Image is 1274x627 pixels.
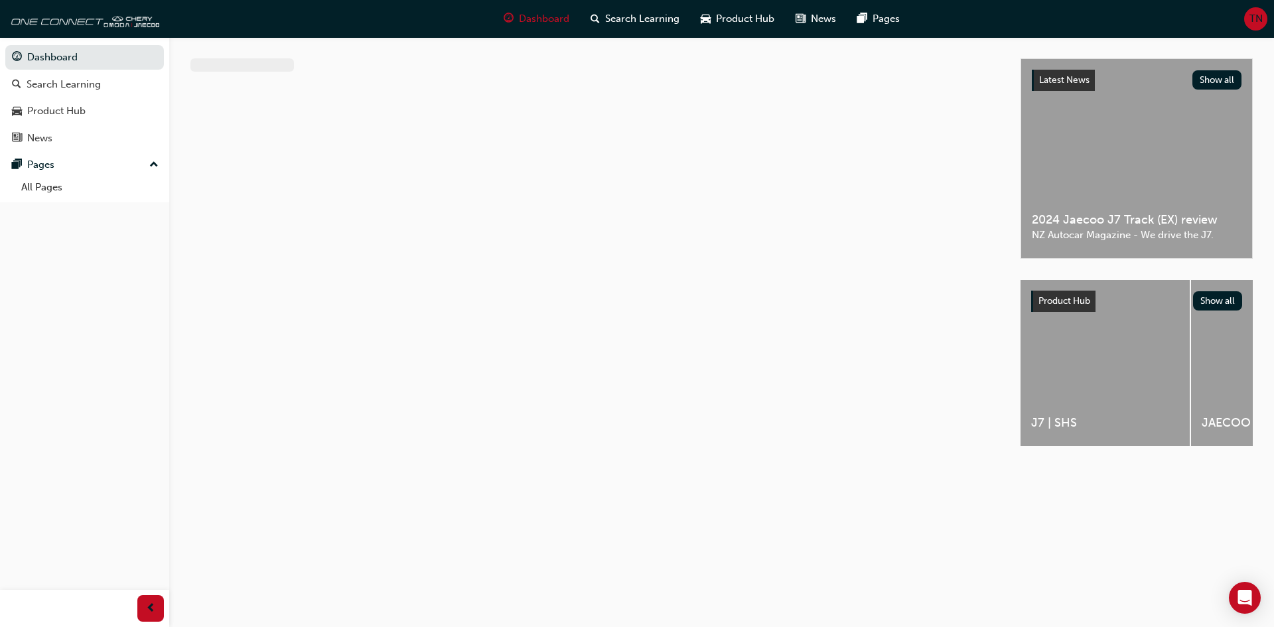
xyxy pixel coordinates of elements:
a: Product HubShow all [1031,291,1242,312]
a: Latest NewsShow all [1032,70,1241,91]
a: All Pages [16,177,164,198]
span: Dashboard [519,11,569,27]
a: J7 | SHS [1021,280,1190,446]
span: guage-icon [12,52,22,64]
span: car-icon [12,105,22,117]
button: TN [1244,7,1267,31]
span: news-icon [12,133,22,145]
span: up-icon [149,157,159,174]
span: 2024 Jaecoo J7 Track (EX) review [1032,212,1241,228]
span: search-icon [591,11,600,27]
span: Pages [873,11,900,27]
span: car-icon [701,11,711,27]
div: Search Learning [27,77,101,92]
a: Dashboard [5,45,164,70]
span: Product Hub [1038,295,1090,307]
a: news-iconNews [785,5,847,33]
span: Product Hub [716,11,774,27]
span: pages-icon [857,11,867,27]
span: guage-icon [504,11,514,27]
a: News [5,126,164,151]
div: News [27,131,52,146]
a: Latest NewsShow all2024 Jaecoo J7 Track (EX) reviewNZ Autocar Magazine - We drive the J7. [1021,58,1253,259]
a: Search Learning [5,72,164,97]
a: car-iconProduct Hub [690,5,785,33]
button: DashboardSearch LearningProduct HubNews [5,42,164,153]
img: oneconnect [7,5,159,32]
button: Pages [5,153,164,177]
button: Show all [1192,70,1242,90]
button: Show all [1193,291,1243,311]
div: Product Hub [27,104,86,119]
a: pages-iconPages [847,5,910,33]
span: NZ Autocar Magazine - We drive the J7. [1032,228,1241,243]
a: search-iconSearch Learning [580,5,690,33]
span: search-icon [12,79,21,91]
a: Product Hub [5,99,164,123]
div: Pages [27,157,54,173]
span: J7 | SHS [1031,415,1179,431]
span: News [811,11,836,27]
span: prev-icon [146,600,156,617]
span: Latest News [1039,74,1090,86]
span: news-icon [796,11,806,27]
span: pages-icon [12,159,22,171]
div: Open Intercom Messenger [1229,582,1261,614]
a: guage-iconDashboard [493,5,580,33]
span: Search Learning [605,11,679,27]
span: TN [1249,11,1263,27]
